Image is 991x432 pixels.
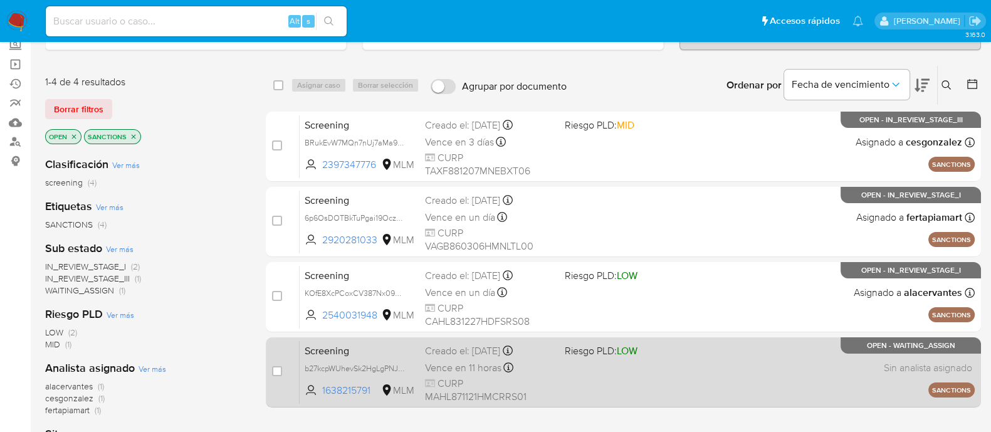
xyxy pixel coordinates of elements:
[770,14,840,28] span: Accesos rápidos
[852,16,863,26] a: Notificaciones
[316,13,342,30] button: search-icon
[46,13,347,29] input: Buscar usuario o caso...
[968,14,982,28] a: Salir
[965,29,985,40] span: 3.163.0
[290,15,300,27] span: Alt
[307,15,310,27] span: s
[893,15,964,27] p: anamaria.arriagasanchez@mercadolibre.com.mx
